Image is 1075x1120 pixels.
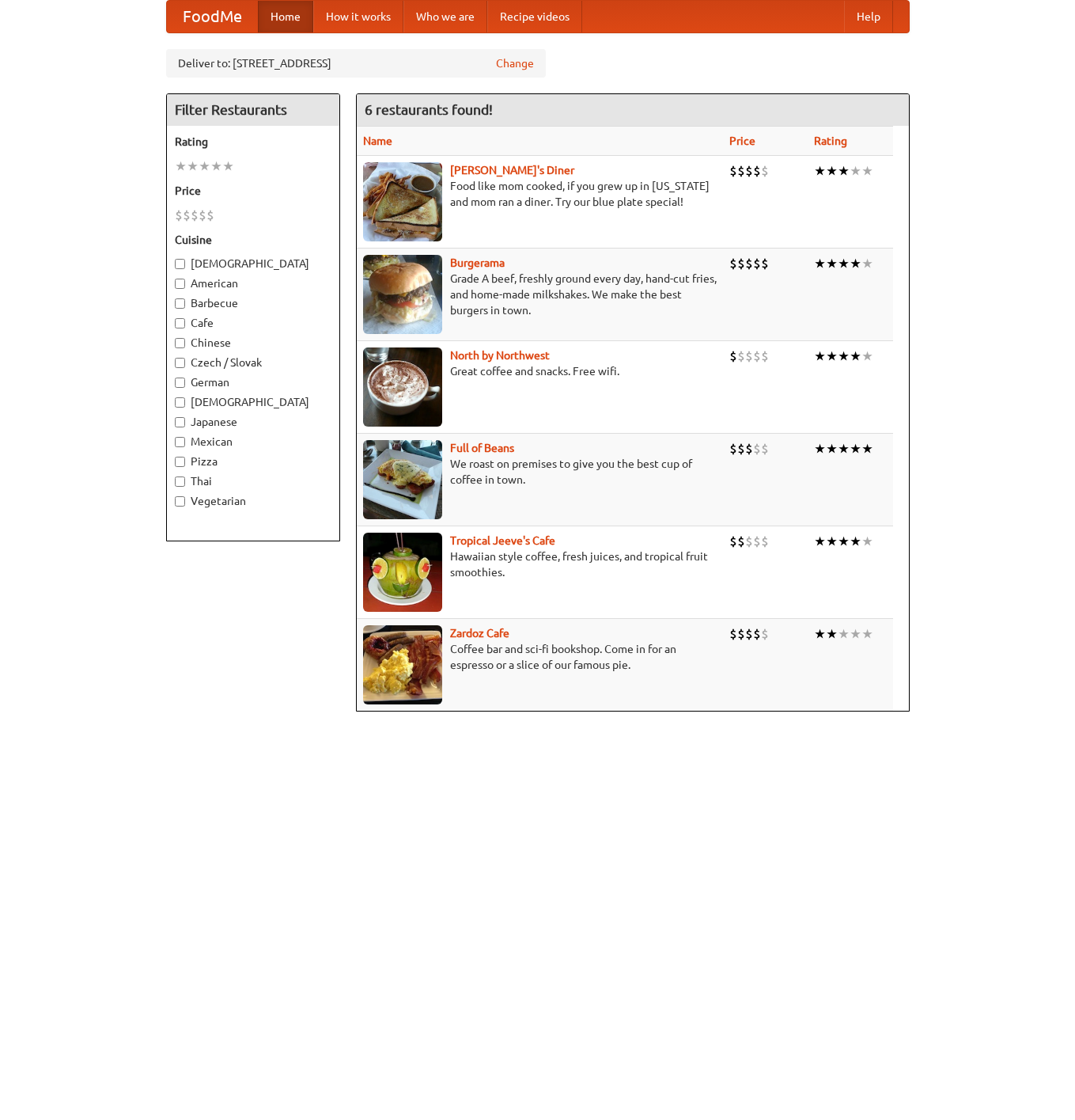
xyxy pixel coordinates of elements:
[363,440,442,519] img: beans.jpg
[199,158,210,175] li: ★
[814,135,847,147] a: Rating
[850,255,861,272] li: ★
[737,625,745,643] li: $
[363,625,442,704] img: zardoz.jpg
[753,533,761,550] li: $
[814,255,826,272] li: ★
[729,162,737,180] li: $
[753,625,761,643] li: $
[450,627,509,640] a: Zardoz Cafe
[761,347,769,365] li: $
[175,298,185,309] input: Barbecue
[838,347,850,365] li: ★
[745,255,753,272] li: $
[838,440,850,457] li: ★
[826,440,838,457] li: ★
[729,255,737,272] li: $
[729,625,737,643] li: $
[861,255,873,272] li: ★
[187,158,199,175] li: ★
[745,625,753,643] li: $
[175,259,185,269] input: [DEMOGRAPHIC_DATA]
[729,135,755,147] a: Price
[729,533,737,550] li: $
[206,207,214,224] li: $
[363,363,717,379] p: Great coffee and snacks. Free wifi.
[450,442,514,454] a: Full of Beans
[761,625,769,643] li: $
[175,335,331,351] label: Chinese
[761,440,769,457] li: $
[826,255,838,272] li: ★
[210,158,222,175] li: ★
[450,256,505,269] a: Burgerama
[761,162,769,180] li: $
[838,625,850,643] li: ★
[175,183,331,199] h5: Price
[175,434,331,450] label: Mexican
[761,255,769,272] li: $
[861,625,873,643] li: ★
[167,94,339,126] h4: Filter Restaurants
[753,440,761,457] li: $
[814,440,826,457] li: ★
[363,135,392,147] a: Name
[753,255,761,272] li: $
[814,162,826,180] li: ★
[175,496,185,507] input: Vegetarian
[838,255,850,272] li: ★
[826,347,838,365] li: ★
[496,55,534,71] a: Change
[363,178,717,210] p: Food like mom cooked, if you grew up in [US_STATE] and mom ran a diner. Try our blue plate special!
[175,232,331,248] h5: Cuisine
[745,347,753,365] li: $
[850,162,861,180] li: ★
[745,162,753,180] li: $
[745,533,753,550] li: $
[175,417,185,427] input: Japanese
[844,1,893,32] a: Help
[175,315,331,331] label: Cafe
[363,162,442,241] img: sallys.jpg
[175,414,331,430] label: Japanese
[313,1,403,32] a: How it works
[363,255,442,334] img: burgerama.jpg
[861,440,873,457] li: ★
[167,1,258,32] a: FoodMe
[826,625,838,643] li: ★
[814,533,826,550] li: ★
[838,533,850,550] li: ★
[814,625,826,643] li: ★
[175,397,185,408] input: [DEMOGRAPHIC_DATA]
[850,440,861,457] li: ★
[175,437,185,447] input: Mexican
[450,534,555,547] a: Tropical Jeeve's Cafe
[363,271,717,318] p: Grade A beef, freshly ground every day, hand-cut fries, and home-made milkshakes. We make the bes...
[166,49,546,78] div: Deliver to: [STREET_ADDRESS]
[450,164,574,177] b: [PERSON_NAME]'s Diner
[737,255,745,272] li: $
[363,347,442,427] img: north.jpg
[175,355,331,370] label: Czech / Slovak
[175,158,187,175] li: ★
[761,533,769,550] li: $
[175,295,331,311] label: Barbecue
[175,473,331,489] label: Thai
[363,533,442,612] img: jeeves.jpg
[861,533,873,550] li: ★
[850,533,861,550] li: ★
[175,457,185,467] input: Pizza
[175,134,331,150] h5: Rating
[175,275,331,291] label: American
[450,349,550,362] a: North by Northwest
[745,440,753,457] li: $
[363,641,717,673] p: Coffee bar and sci-fi bookshop. Come in for an espresso or a slice of our famous pie.
[850,347,861,365] li: ★
[258,1,313,32] a: Home
[183,207,191,224] li: $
